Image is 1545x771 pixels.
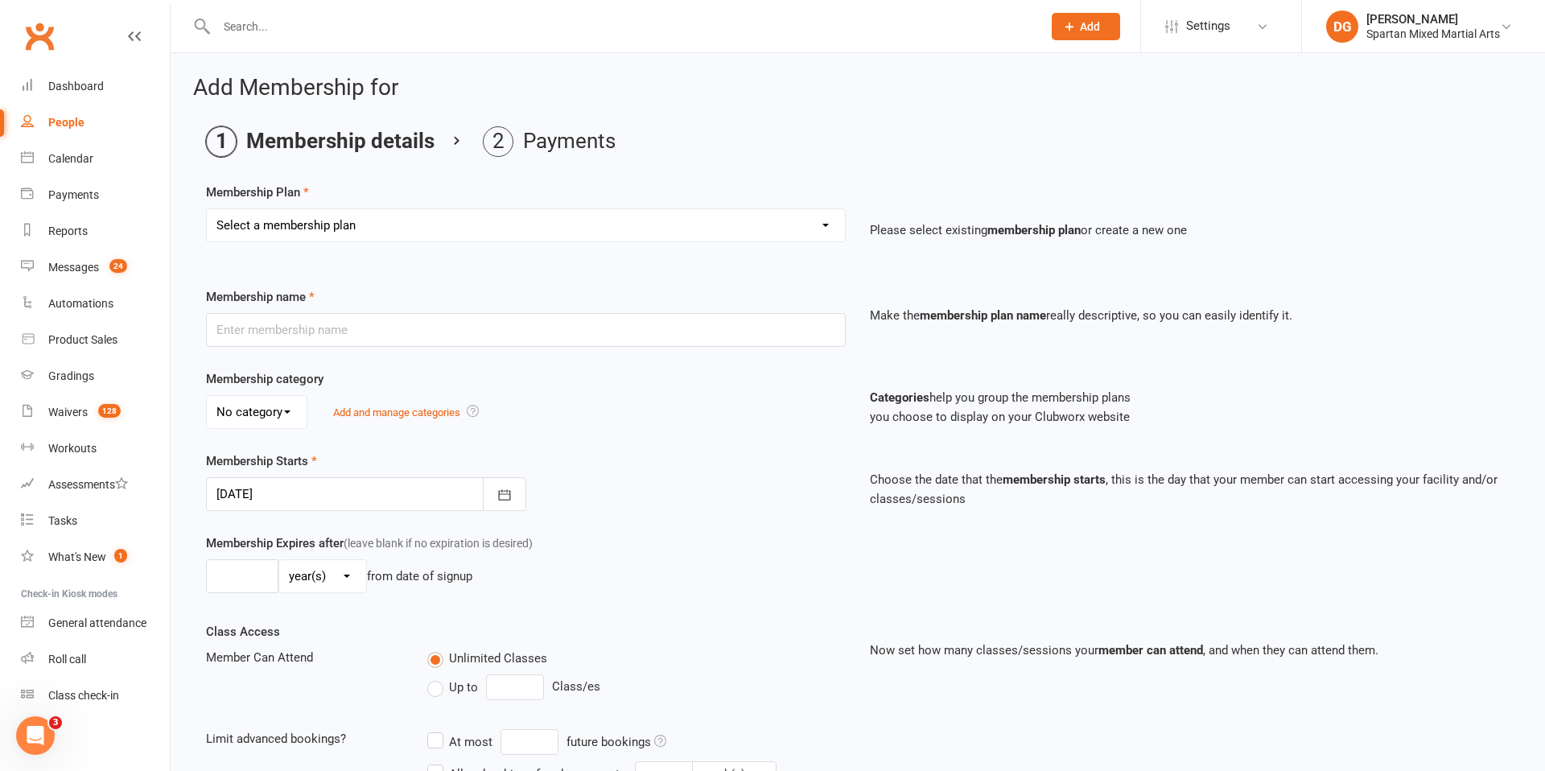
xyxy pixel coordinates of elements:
[870,306,1510,325] p: Make the really descriptive, so you can easily identify it.
[48,225,88,237] div: Reports
[333,406,460,418] a: Add and manage categories
[870,641,1510,660] p: Now set how many classes/sessions your , and when they can attend them.
[870,390,929,405] strong: Categories
[21,249,170,286] a: Messages 24
[21,322,170,358] a: Product Sales
[114,549,127,563] span: 1
[206,126,435,157] li: Membership details
[501,729,558,755] input: At mostfuture bookings
[367,567,472,586] div: from date of signup
[206,313,846,347] input: Enter membership name
[1326,10,1358,43] div: DG
[870,470,1510,509] p: Choose the date that the , this is the day that your member can start accessing your facility and...
[193,76,1522,101] h2: Add Membership for
[206,534,533,553] label: Membership Expires after
[21,467,170,503] a: Assessments
[1052,13,1120,40] button: Add
[449,732,492,752] div: At most
[483,126,616,157] li: Payments
[1186,8,1230,44] span: Settings
[48,406,88,418] div: Waivers
[48,369,94,382] div: Gradings
[21,394,170,431] a: Waivers 128
[49,716,62,729] span: 3
[21,641,170,678] a: Roll call
[48,653,86,666] div: Roll call
[48,550,106,563] div: What's New
[48,80,104,93] div: Dashboard
[21,213,170,249] a: Reports
[48,478,128,491] div: Assessments
[1098,643,1203,658] strong: member can attend
[1003,472,1106,487] strong: membership starts
[48,616,146,629] div: General attendance
[21,503,170,539] a: Tasks
[206,183,309,202] label: Membership Plan
[870,221,1510,240] p: Please select existing or create a new one
[48,152,93,165] div: Calendar
[48,261,99,274] div: Messages
[21,68,170,105] a: Dashboard
[206,622,280,641] label: Class Access
[48,689,119,702] div: Class check-in
[21,286,170,322] a: Automations
[194,729,415,748] div: Limit advanced bookings?
[48,514,77,527] div: Tasks
[194,648,415,667] div: Member Can Attend
[206,451,317,471] label: Membership Starts
[206,287,315,307] label: Membership name
[1080,20,1100,33] span: Add
[449,649,547,666] span: Unlimited Classes
[19,16,60,56] a: Clubworx
[21,431,170,467] a: Workouts
[206,369,323,389] label: Membership category
[98,404,121,418] span: 128
[109,259,127,273] span: 24
[21,605,170,641] a: General attendance kiosk mode
[566,732,666,752] div: future bookings
[1366,27,1500,41] div: Spartan Mixed Martial Arts
[48,116,84,129] div: People
[48,333,117,346] div: Product Sales
[21,141,170,177] a: Calendar
[21,678,170,714] a: Class kiosk mode
[21,539,170,575] a: What's New1
[427,674,846,700] div: Class/es
[48,297,113,310] div: Automations
[212,15,1031,38] input: Search...
[21,177,170,213] a: Payments
[48,442,97,455] div: Workouts
[48,188,99,201] div: Payments
[920,308,1046,323] strong: membership plan name
[344,537,533,550] span: (leave blank if no expiration is desired)
[21,105,170,141] a: People
[449,678,478,695] span: Up to
[870,388,1510,427] p: help you group the membership plans you choose to display on your Clubworx website
[21,358,170,394] a: Gradings
[16,716,55,755] iframe: Intercom live chat
[987,223,1081,237] strong: membership plan
[1366,12,1500,27] div: [PERSON_NAME]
